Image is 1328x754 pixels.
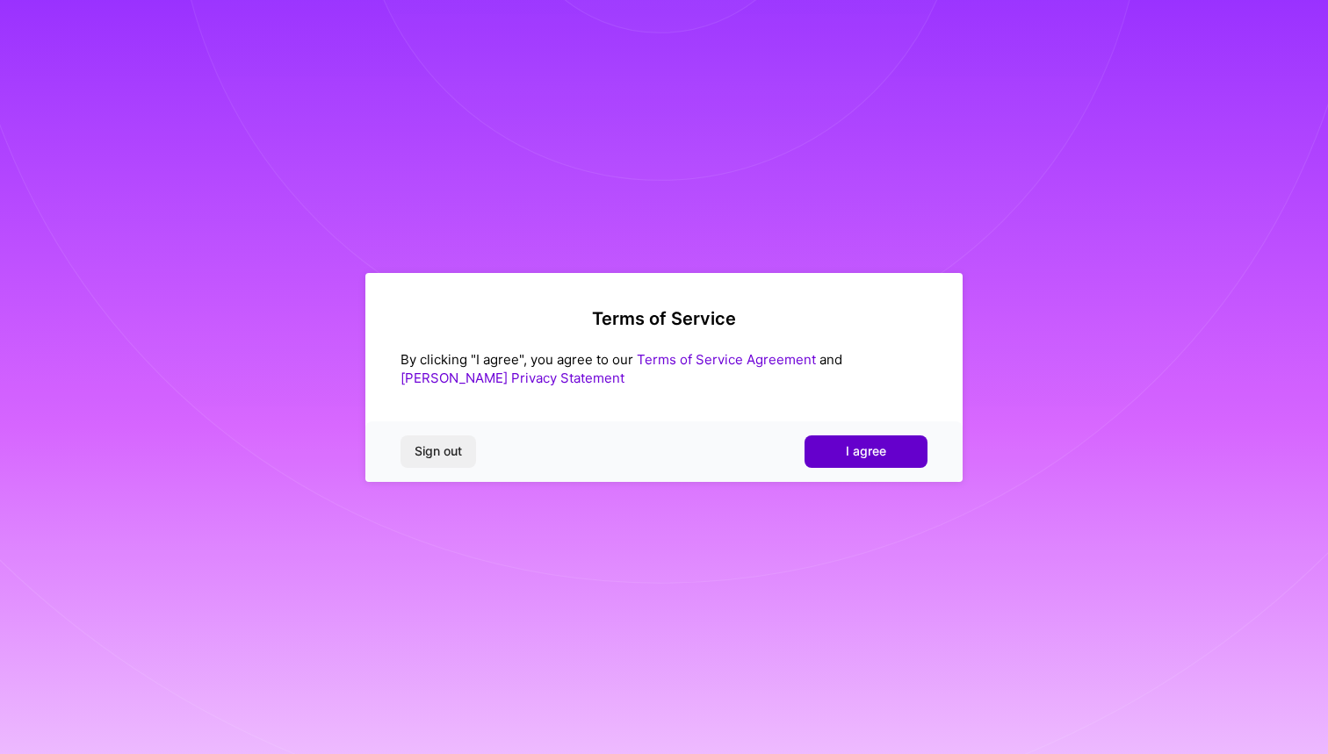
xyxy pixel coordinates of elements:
a: [PERSON_NAME] Privacy Statement [401,370,624,386]
a: Terms of Service Agreement [637,351,816,368]
span: I agree [846,442,886,460]
div: By clicking "I agree", you agree to our and [401,350,927,387]
span: Sign out [415,442,462,460]
button: I agree [805,435,927,467]
h2: Terms of Service [401,308,927,329]
button: Sign out [401,435,476,467]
